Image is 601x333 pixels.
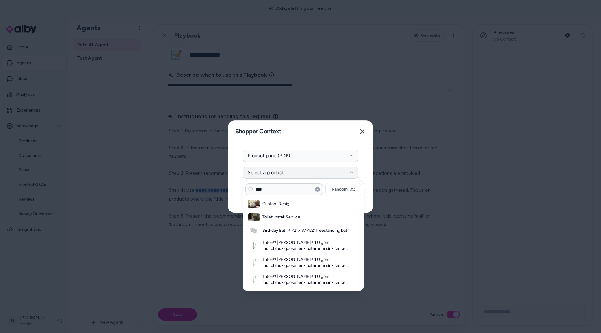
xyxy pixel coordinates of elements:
h3: Toilet Install Service [262,214,350,220]
img: Triton® Bowe® 1.0 gpm monoblock gooseneck bathroom sink faucet with aerated flow and lever handle... [248,241,260,250]
img: Triton® Bowe® 1.0 gpm monoblock gooseneck bathroom sink faucet with aerated flow and wristblade h... [248,258,260,267]
img: Custom Design [248,200,260,208]
h3: Triton® [PERSON_NAME]® 1.0 gpm monoblock gooseneck bathroom sink faucet with laminar flow and wri... [262,274,350,286]
img: Triton® Bowe® 1.0 gpm monoblock gooseneck bathroom sink faucet with laminar flow and wristblade h... [248,275,260,284]
h3: Custom Design [262,201,350,207]
h3: Birthday Bath® 72" x 37-1/2" freestanding bath [262,228,350,234]
button: Random [325,183,361,196]
h3: Triton® [PERSON_NAME]® 1.0 gpm monoblock gooseneck bathroom sink faucet with aerated flow and lev... [262,240,350,252]
h3: Triton® [PERSON_NAME]® 1.0 gpm monoblock gooseneck bathroom sink faucet with aerated flow and wri... [262,257,350,269]
h2: Shopper Context [233,125,281,138]
button: Select a product [243,167,358,179]
img: Toilet Install Service [248,213,260,221]
img: Birthday Bath® 72" x 37-1/2" freestanding bath [248,226,260,235]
